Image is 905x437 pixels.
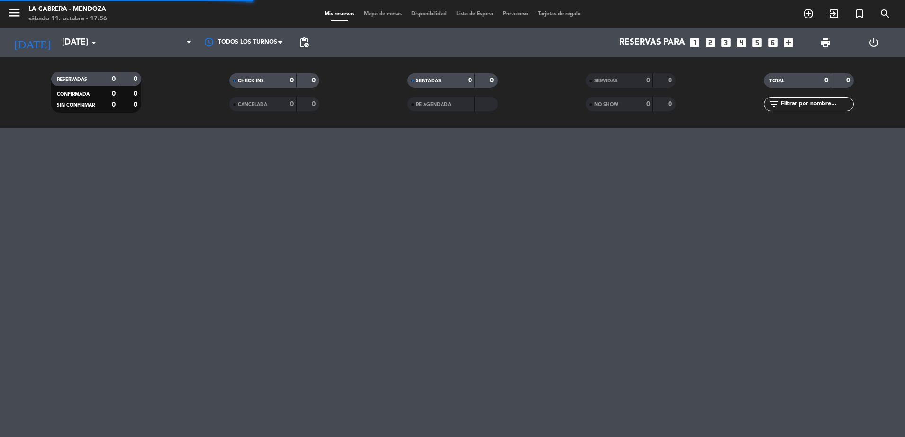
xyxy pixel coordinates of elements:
span: RESERVADAS [57,77,87,82]
span: Lista de Espera [452,11,498,17]
span: Reservas para [619,38,685,47]
i: looks_5 [751,36,763,49]
i: search [879,8,891,19]
strong: 0 [290,101,294,107]
strong: 0 [646,101,650,107]
span: Pre-acceso [498,11,533,17]
strong: 0 [134,101,139,108]
i: power_settings_new [868,37,879,48]
strong: 0 [668,77,674,84]
i: turned_in_not [854,8,865,19]
strong: 0 [468,77,472,84]
i: add_circle_outline [803,8,814,19]
span: TOTAL [769,79,784,83]
strong: 0 [134,90,139,97]
span: Mis reservas [320,11,359,17]
i: looks_one [688,36,701,49]
span: Disponibilidad [407,11,452,17]
span: CANCELADA [238,102,267,107]
i: arrow_drop_down [88,37,100,48]
i: exit_to_app [828,8,840,19]
i: looks_two [704,36,716,49]
i: [DATE] [7,32,57,53]
strong: 0 [668,101,674,107]
strong: 0 [490,77,496,84]
span: SERVIDAS [594,79,617,83]
span: NO SHOW [594,102,618,107]
strong: 0 [112,90,116,97]
span: Mapa de mesas [359,11,407,17]
input: Filtrar por nombre... [780,99,853,109]
span: SENTADAS [416,79,441,83]
i: add_box [782,36,795,49]
i: menu [7,6,21,20]
div: sábado 11. octubre - 17:56 [28,14,107,24]
strong: 0 [112,101,116,108]
span: pending_actions [299,37,310,48]
button: menu [7,6,21,23]
span: RE AGENDADA [416,102,451,107]
strong: 0 [646,77,650,84]
span: print [820,37,831,48]
div: LOG OUT [850,28,898,57]
span: SIN CONFIRMAR [57,103,95,107]
strong: 0 [312,77,317,84]
i: looks_4 [735,36,748,49]
strong: 0 [846,77,852,84]
i: looks_3 [720,36,732,49]
strong: 0 [112,76,116,82]
strong: 0 [134,76,139,82]
strong: 0 [824,77,828,84]
i: looks_6 [767,36,779,49]
strong: 0 [290,77,294,84]
div: LA CABRERA - MENDOZA [28,5,107,14]
strong: 0 [312,101,317,107]
i: filter_list [769,98,780,110]
span: CONFIRMADA [57,92,90,97]
span: CHECK INS [238,79,264,83]
span: Tarjetas de regalo [533,11,586,17]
